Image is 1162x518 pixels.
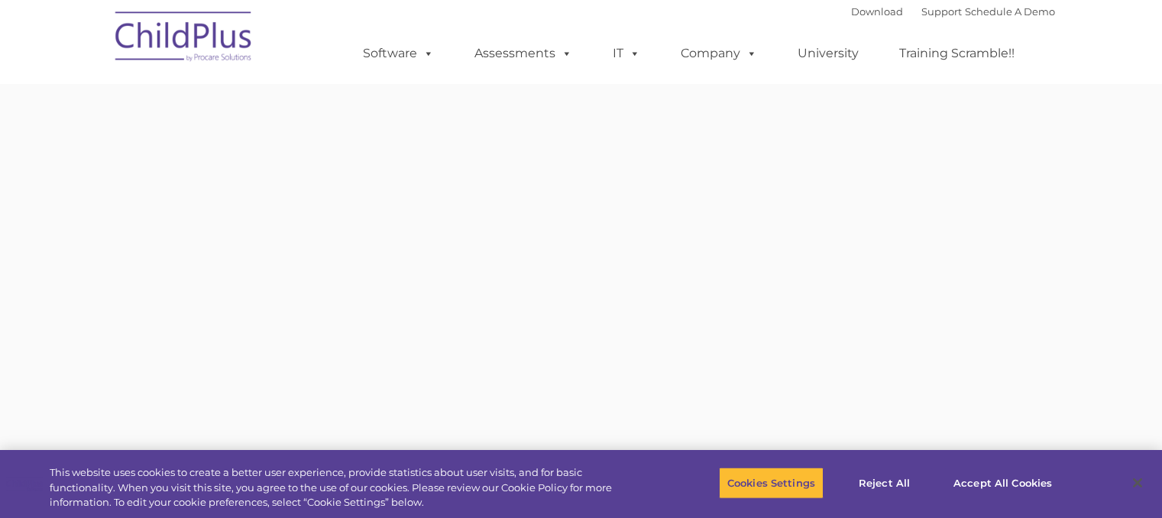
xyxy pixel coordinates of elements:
button: Close [1121,466,1154,500]
a: University [782,38,874,69]
div: This website uses cookies to create a better user experience, provide statistics about user visit... [50,465,639,510]
a: Assessments [459,38,587,69]
a: Download [851,5,903,18]
button: Reject All [837,467,932,499]
img: ChildPlus by Procare Solutions [108,1,261,77]
a: Training Scramble!! [884,38,1030,69]
a: Company [665,38,772,69]
a: Support [921,5,962,18]
button: Accept All Cookies [945,467,1060,499]
button: Cookies Settings [719,467,824,499]
font: | [851,5,1055,18]
a: Schedule A Demo [965,5,1055,18]
a: IT [597,38,655,69]
a: Software [348,38,449,69]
